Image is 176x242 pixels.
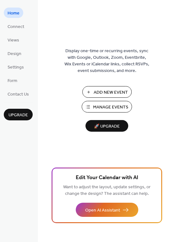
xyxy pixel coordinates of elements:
[8,78,17,84] span: Form
[89,122,124,131] span: 🚀 Upgrade
[94,89,128,96] span: Add New Event
[4,48,25,58] a: Design
[4,62,28,72] a: Settings
[85,207,120,214] span: Open AI Assistant
[64,48,149,74] span: Display one-time or recurring events, sync with Google, Outlook, Zoom, Eventbrite, Wix Events or ...
[4,109,33,120] button: Upgrade
[85,120,128,132] button: 🚀 Upgrade
[63,183,151,198] span: Want to adjust the layout, update settings, or change the design? The assistant can help.
[93,104,128,111] span: Manage Events
[82,86,132,98] button: Add New Event
[4,89,33,99] a: Contact Us
[4,21,28,31] a: Connect
[82,101,132,113] button: Manage Events
[8,112,28,118] span: Upgrade
[76,203,138,217] button: Open AI Assistant
[8,37,19,44] span: Views
[76,173,138,182] span: Edit Your Calendar with AI
[4,75,21,85] a: Form
[4,8,23,18] a: Home
[4,35,23,45] a: Views
[8,10,19,17] span: Home
[8,91,29,98] span: Contact Us
[8,51,21,57] span: Design
[8,24,24,30] span: Connect
[8,64,24,71] span: Settings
